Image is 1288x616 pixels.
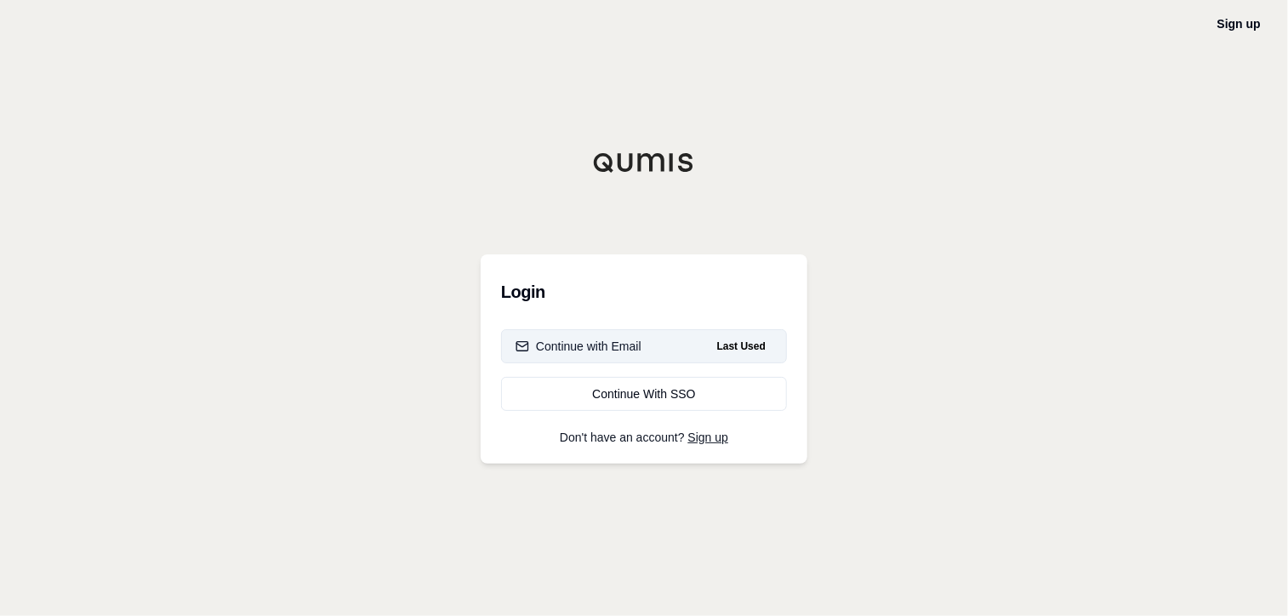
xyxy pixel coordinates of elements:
[501,377,787,411] a: Continue With SSO
[710,336,772,356] span: Last Used
[1217,17,1261,31] a: Sign up
[516,338,641,355] div: Continue with Email
[593,152,695,173] img: Qumis
[501,329,787,363] button: Continue with EmailLast Used
[501,431,787,443] p: Don't have an account?
[688,431,728,444] a: Sign up
[501,275,787,309] h3: Login
[516,385,772,402] div: Continue With SSO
